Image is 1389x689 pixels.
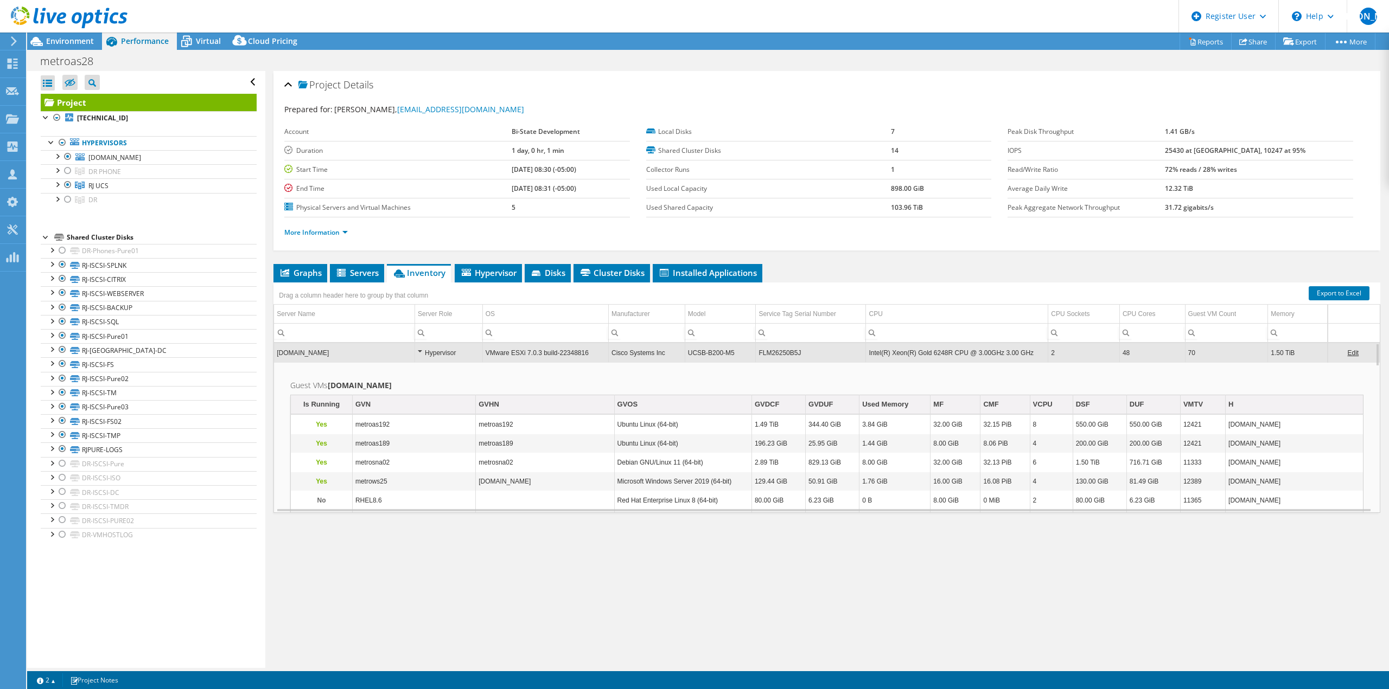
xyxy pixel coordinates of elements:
span: Details [343,78,373,91]
div: H [1228,398,1233,411]
div: Server Role [418,307,452,320]
td: Column Guest VM Count, Filter cell [1185,323,1268,342]
div: DUF [1130,398,1144,411]
a: RJ-[GEOGRAPHIC_DATA]-DC [41,343,257,357]
a: RJ-ISCSI-CITRIX [41,272,257,286]
td: Column Used Memory, Value 1.44 GiB [859,434,931,453]
b: 31.72 gigabits/s [1165,203,1214,212]
td: Column GVOS, Value Ubuntu Linux (64-bit) [614,434,751,453]
b: 14 [891,146,899,155]
div: Hypervisor [418,346,480,359]
b: Bi-State Development [512,127,580,136]
td: GVN Column [352,395,475,414]
td: Column CMF, Value 32.15 PiB [980,415,1030,434]
p: Yes [294,456,349,469]
td: CPU Sockets Column [1048,305,1120,324]
td: Column CMF, Value 0 MiB [980,491,1030,510]
div: Guest VM Count [1188,307,1237,320]
a: RJ UCS [41,178,257,192]
td: Column GVOS, Value Debian GNU/Linux 11 (64-bit) [614,453,751,472]
a: DR-Phones-Pure01 [41,244,257,258]
span: Virtual [196,36,221,46]
td: Column VMTV, Value 12389 [1180,472,1225,491]
td: GVOS Column [614,395,751,414]
td: Column DUF, Value 716.71 GiB [1126,453,1180,472]
label: Average Daily Write [1008,183,1165,194]
label: Start Time [284,164,512,175]
td: Column Manufacturer, Filter cell [608,323,685,342]
div: CPU Sockets [1051,307,1089,320]
td: CPU Column [866,305,1048,324]
td: Column DSF, Value 550.00 GiB [1073,415,1126,434]
span: Cloud Pricing [248,36,297,46]
div: Shared Cluster Disks [67,231,257,244]
td: Column Manufacturer, Value Cisco Systems Inc [608,343,685,362]
td: Column GVHN, Value metrows25.metro.corp.metrostlouis.org [476,472,614,491]
label: Collector Runs [646,164,891,175]
h1: metroas28 [35,55,110,67]
td: Column GVDCF, Value 129.44 GiB [751,472,805,491]
td: Column GVN, Value metroas192 [352,415,475,434]
div: OS [486,307,495,320]
td: CMF Column [980,395,1030,414]
td: Column VCPU, Value 4 [1030,472,1073,491]
td: Column CPU Sockets, Filter cell [1048,323,1120,342]
a: RJ-ISCSI-TMP [41,428,257,442]
td: Column CPU Cores, Filter cell [1119,323,1185,342]
td: Column GVN, Value metrosna02 [352,453,475,472]
label: Duration [284,145,512,156]
label: Shared Cluster Disks [646,145,891,156]
td: Server Name Column [274,305,415,324]
td: Column Server Role, Filter cell [415,323,483,342]
label: Prepared for: [284,104,333,114]
div: Memory [1271,307,1294,320]
div: CMF [983,398,998,411]
td: Column DSF, Value 1.50 TiB [1073,453,1126,472]
td: Column H, Value metrovm53.metro.corp.metrostlouis.org [1226,453,1363,472]
td: OS Column [482,305,608,324]
span: Environment [46,36,94,46]
td: Column CPU Cores, Value 48 [1119,343,1185,362]
td: Column GVOS, Value Microsoft Windows Server 2019 (64-bit) [614,472,751,491]
span: DR PHONE [88,167,121,176]
td: Column GVN, Value metroas189 [352,434,475,453]
td: Column DSF, Value 200.00 GiB [1073,434,1126,453]
td: Column MF, Value 8.00 GiB [931,491,980,510]
label: Used Local Capacity [646,183,891,194]
td: Server Role Column [415,305,483,324]
td: Column GVOS, Value Red Hat Enterprise Linux 8 (64-bit) [614,491,751,510]
td: Column DSF, Value 80.00 GiB [1073,491,1126,510]
td: VMTV Column [1180,395,1225,414]
td: Column GVDUF, Value 344.40 GiB [806,415,859,434]
svg: \n [1292,11,1302,21]
td: Is Running Column [291,395,352,414]
td: Column Service Tag Serial Number, Filter cell [756,323,866,342]
td: GVDUF Column [806,395,859,414]
a: Project [41,94,257,111]
a: RJ-ISCSI-WEBSERVER [41,286,257,300]
td: Column GVHN, Value metroas192 [476,415,614,434]
td: Column GVN, Value RHEL8.6 [352,491,475,510]
td: Column MF, Value 16.00 GiB [931,472,980,491]
td: Column GVOS, Value Ubuntu Linux (64-bit) [614,415,751,434]
td: Column DSF, Value 130.00 GiB [1073,472,1126,491]
label: Peak Aggregate Network Throughput [1008,202,1165,213]
td: Column CMF, Value 16.08 PiB [980,472,1030,491]
td: Column H, Value metrovm53.metro.corp.metrostlouis.org [1226,472,1363,491]
td: Column VMTV, Value 11333 [1180,453,1225,472]
a: RJ-ISCSI-BACKUP [41,301,257,315]
td: Used Memory Column [859,395,931,414]
b: [DATE] 08:31 (-05:00) [512,184,576,193]
b: 25430 at [GEOGRAPHIC_DATA], 10247 at 95% [1165,146,1305,155]
span: [PERSON_NAME] [1360,8,1377,25]
span: Graphs [279,267,322,278]
td: Column VCPU, Value 8 [1030,415,1073,434]
td: Column Guest VM Count, Value 70 [1185,343,1268,362]
label: Used Shared Capacity [646,202,891,213]
a: RJ-ISCSI-Pure01 [41,329,257,343]
td: Column Server Name, Value metrovm53.metro.corp.metrostlouis.org [274,343,415,362]
a: RJ-ISCSI-Pure02 [41,372,257,386]
p: Yes [294,475,349,488]
td: MF Column [931,395,980,414]
span: [DOMAIN_NAME] [88,153,141,162]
